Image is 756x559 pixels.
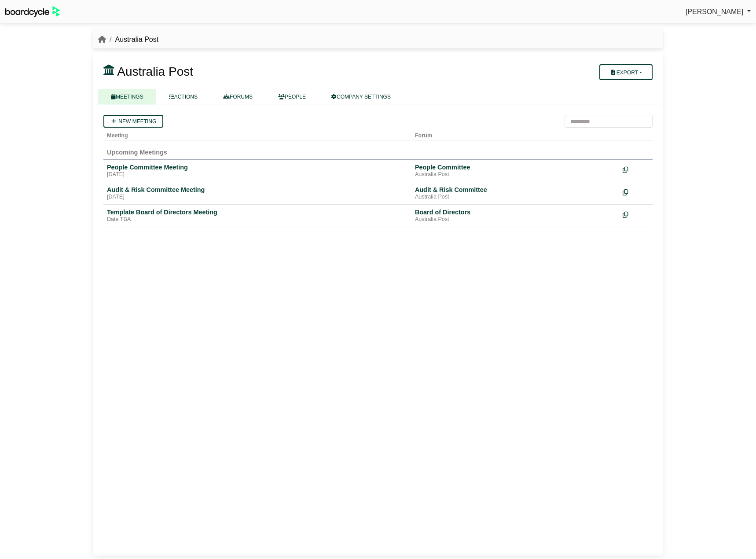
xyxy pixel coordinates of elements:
div: Make a copy [623,186,649,198]
div: Board of Directors [415,208,616,216]
div: Template Board of Directors Meeting [107,208,408,216]
span: [PERSON_NAME] [686,8,744,15]
nav: breadcrumb [98,34,158,45]
span: Australia Post [117,65,193,78]
div: [DATE] [107,171,408,178]
a: Audit & Risk Committee Meeting [DATE] [107,186,408,201]
div: Make a copy [623,163,649,175]
a: People Committee Meeting [DATE] [107,163,408,178]
div: Australia Post [415,216,616,223]
button: Export [599,64,653,80]
th: Meeting [103,128,411,140]
a: New meeting [103,115,163,128]
div: Date TBA [107,216,408,223]
li: Australia Post [106,34,158,45]
div: Make a copy [623,208,649,220]
div: People Committee [415,163,616,171]
a: Template Board of Directors Meeting Date TBA [107,208,408,223]
a: Board of Directors Australia Post [415,208,616,223]
div: [DATE] [107,194,408,201]
a: FORUMS [210,89,265,104]
span: Upcoming Meetings [107,149,167,156]
th: Forum [411,128,619,140]
a: MEETINGS [98,89,156,104]
div: Australia Post [415,194,616,201]
div: People Committee Meeting [107,163,408,171]
a: COMPANY SETTINGS [319,89,404,104]
a: Audit & Risk Committee Australia Post [415,186,616,201]
div: Audit & Risk Committee Meeting [107,186,408,194]
a: PEOPLE [265,89,319,104]
img: BoardcycleBlackGreen-aaafeed430059cb809a45853b8cf6d952af9d84e6e89e1f1685b34bfd5cb7d64.svg [5,6,60,17]
a: People Committee Australia Post [415,163,616,178]
a: ACTIONS [156,89,210,104]
div: Australia Post [415,171,616,178]
div: Audit & Risk Committee [415,186,616,194]
a: [PERSON_NAME] [686,6,751,18]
